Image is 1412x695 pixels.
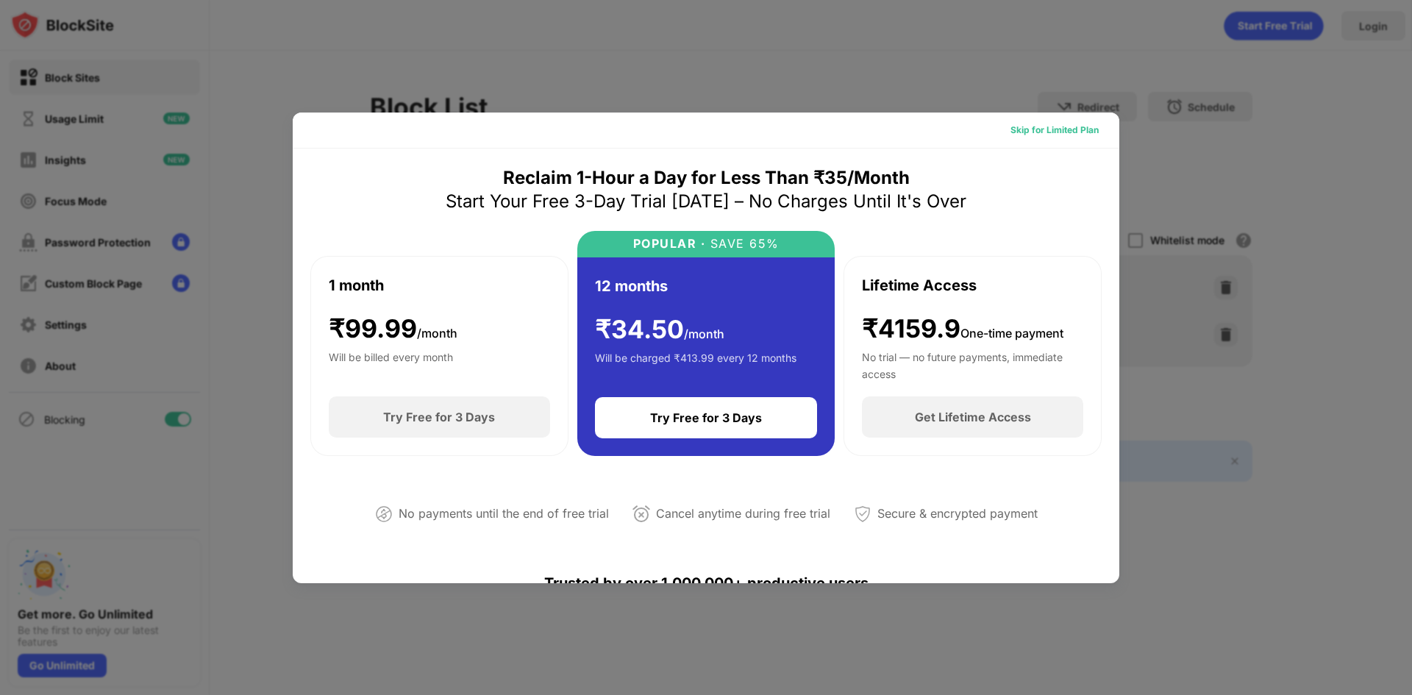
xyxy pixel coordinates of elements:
[383,410,495,424] div: Try Free for 3 Days
[862,314,1063,344] div: ₹4159.9
[329,274,384,296] div: 1 month
[915,410,1031,424] div: Get Lifetime Access
[329,314,457,344] div: ₹ 99.99
[705,237,780,251] div: SAVE 65%
[1010,123,1099,138] div: Skip for Limited Plan
[375,505,393,523] img: not-paying
[854,505,871,523] img: secured-payment
[960,326,1063,341] span: One-time payment
[399,503,609,524] div: No payments until the end of free trial
[877,503,1038,524] div: Secure & encrypted payment
[656,503,830,524] div: Cancel anytime during free trial
[595,350,796,379] div: Will be charged ₹413.99 every 12 months
[684,327,724,341] span: /month
[862,274,977,296] div: Lifetime Access
[503,166,910,190] div: Reclaim 1-Hour a Day for Less Than ₹35/Month
[417,326,457,341] span: /month
[633,237,706,251] div: POPULAR ·
[310,548,1102,619] div: Trusted by over 1,000,000+ productive users
[650,410,762,425] div: Try Free for 3 Days
[446,190,966,213] div: Start Your Free 3-Day Trial [DATE] – No Charges Until It's Over
[862,349,1083,379] div: No trial — no future payments, immediate access
[595,275,668,297] div: 12 months
[632,505,650,523] img: cancel-anytime
[329,349,453,379] div: Will be billed every month
[595,315,724,345] div: ₹ 34.50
